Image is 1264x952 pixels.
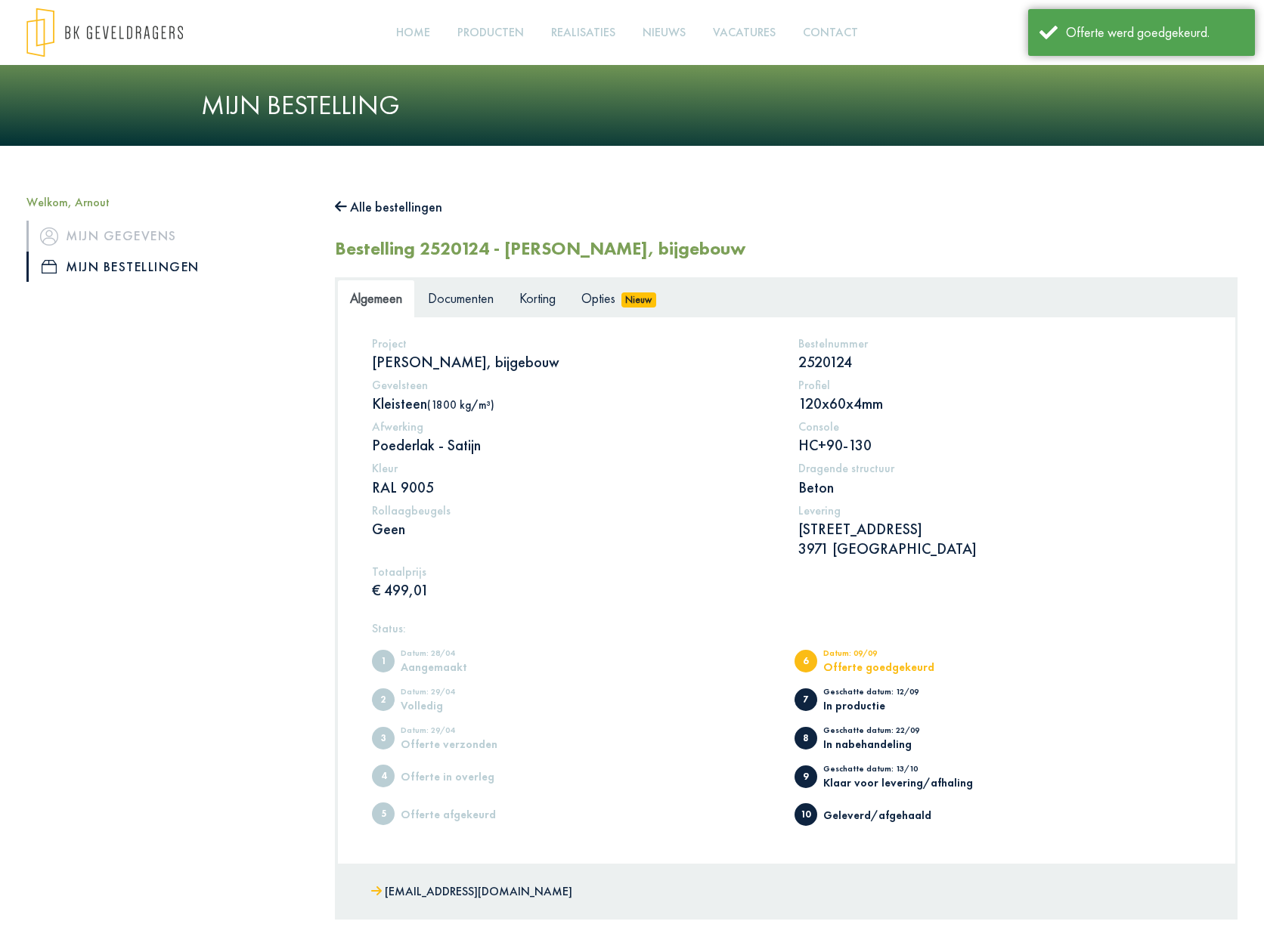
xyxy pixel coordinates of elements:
[795,803,817,826] span: Geleverd/afgehaald
[372,650,395,672] span: Aangemaakt
[372,765,395,787] span: Offerte in overleg
[372,688,395,711] span: Volledig
[798,435,1202,455] p: HC+90-130
[372,580,776,600] p: € 499,01
[1066,20,1244,45] div: Offerte werd goedgekeurd.
[372,503,776,518] h5: Rollaagbeugels
[401,738,525,750] div: Offerte verzonden
[798,419,1202,434] h5: Console
[26,221,312,251] a: iconMijn gegevens
[795,688,817,711] span: In productie
[795,727,817,750] span: In nabehandeling
[798,503,1202,518] h5: Levering
[201,89,1063,122] h1: Mijn bestelling
[26,252,312,282] a: iconMijn bestellingen
[428,289,494,307] span: Documenten
[335,238,745,260] h2: Bestelling 2520124 - [PERSON_NAME], bijgebouw
[823,649,948,661] div: Datum: 09/09
[519,289,556,307] span: Korting
[372,352,776,372] p: [PERSON_NAME], bijgebouw
[372,394,776,413] p: Kleisteen
[401,808,525,820] div: Offerte afgekeurd
[372,478,776,497] p: RAL 9005
[798,461,1202,475] h5: Dragende structuur
[795,765,817,788] span: Klaar voor levering/afhaling
[798,352,1202,372] p: 2520124
[707,16,782,50] a: Vacatures
[451,16,530,50] a: Producten
[823,765,973,777] div: Geschatte datum: 13/10
[581,289,615,307] span: Opties
[350,289,402,307] span: Algemeen
[545,16,621,50] a: Realisaties
[621,292,656,308] span: Nieuw
[798,378,1202,392] h5: Profiel
[401,726,525,738] div: Datum: 29/04
[401,661,525,672] div: Aangemaakt
[637,16,692,50] a: Nieuws
[823,809,948,821] div: Geleverd/afgehaald
[371,881,572,903] a: [EMAIL_ADDRESS][DOMAIN_NAME]
[823,777,973,788] div: Klaar voor levering/afhaling
[401,649,525,661] div: Datum: 28/04
[372,802,395,825] span: Offerte afgekeurd
[798,336,1202,351] h5: Bestelnummer
[372,419,776,434] h5: Afwerking
[823,700,948,711] div: In productie
[372,519,776,539] p: Geen
[823,688,948,700] div: Geschatte datum: 12/09
[335,195,442,219] button: Alle bestellingen
[798,394,1202,413] p: 120x60x4mm
[372,564,776,579] h5: Totaalprijs
[823,726,948,738] div: Geschatte datum: 22/09
[427,397,494,412] span: (1800 kg/m³)
[823,661,948,672] div: Offerte goedgekeurd
[798,478,1202,497] p: Beton
[401,771,525,782] div: Offerte in overleg
[390,16,436,50] a: Home
[372,336,776,351] h5: Project
[26,8,183,57] img: logo
[823,738,948,750] div: In nabehandeling
[40,227,58,246] img: icon
[372,621,1201,635] h5: Status:
[372,461,776,475] h5: Kleur
[401,688,525,700] div: Datum: 29/04
[372,378,776,392] h5: Gevelsteen
[372,435,776,455] p: Poederlak - Satijn
[401,700,525,711] div: Volledig
[42,260,57,274] img: icon
[337,280,1235,317] ul: Tabs
[798,519,1202,558] p: [STREET_ADDRESS] 3971 [GEOGRAPHIC_DATA]
[372,727,395,750] span: Offerte verzonden
[795,650,817,672] span: Offerte goedgekeurd
[26,195,312,209] h5: Welkom, Arnout
[797,16,864,50] a: Contact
